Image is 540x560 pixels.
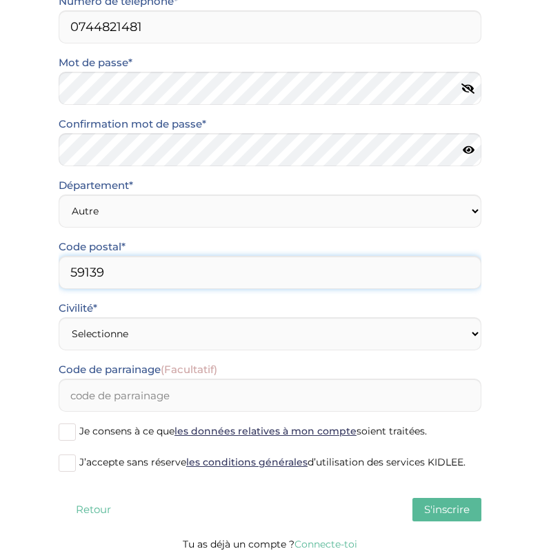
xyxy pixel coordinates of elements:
img: website_grey.svg [22,36,33,47]
img: logo_orange.svg [22,22,33,33]
a: Connecte-toi [294,538,357,550]
a: les données relatives à mon compte [174,425,357,437]
div: Mots-clés [172,81,211,90]
input: code de parrainage [59,379,481,412]
img: tab_keywords_by_traffic_grey.svg [157,80,168,91]
label: Civilité* [59,299,97,317]
p: Tu as déjà un compte ? [59,535,481,553]
input: Numero de telephone [59,10,481,43]
label: Mot de passe* [59,54,132,72]
img: tab_domain_overview_orange.svg [56,80,67,91]
label: Confirmation mot de passe* [59,115,206,133]
label: Département* [59,177,133,194]
label: Code de parrainage [59,361,217,379]
div: Domaine: [DOMAIN_NAME] [36,36,156,47]
a: les conditions générales [186,456,308,468]
div: v 4.0.25 [39,22,68,33]
input: Code postal [59,256,481,289]
label: Code postal* [59,238,126,256]
span: (Facultatif) [161,363,217,376]
span: Je consens à ce que soient traitées. [79,425,427,437]
div: Domaine [71,81,106,90]
span: S'inscrire [424,503,470,516]
button: S'inscrire [412,498,481,521]
button: Retour [59,498,128,521]
span: J’accepte sans réserve d’utilisation des services KIDLEE. [79,456,466,468]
